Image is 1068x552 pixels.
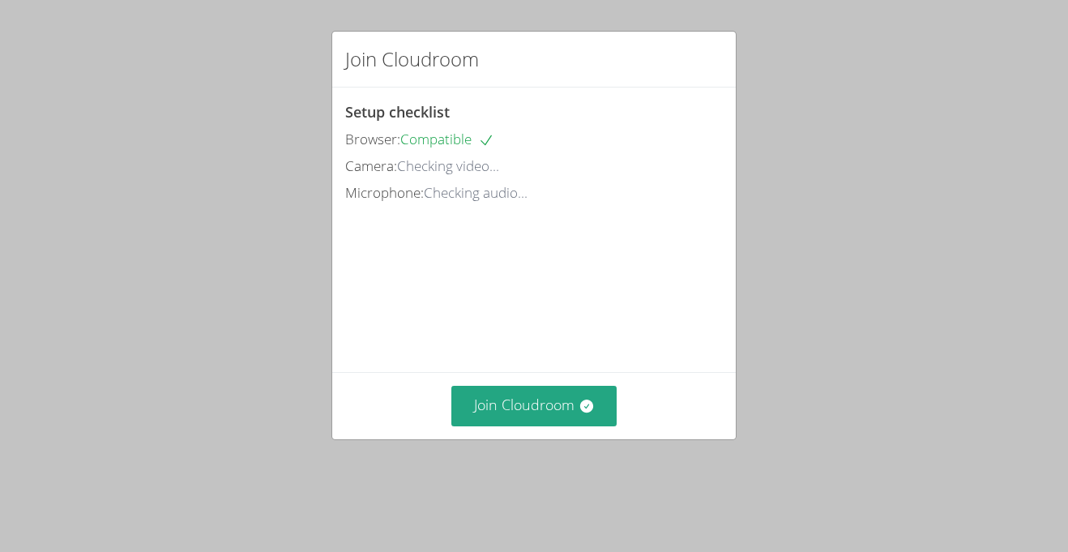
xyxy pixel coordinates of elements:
[424,183,528,202] span: Checking audio...
[345,102,450,122] span: Setup checklist
[451,386,617,426] button: Join Cloudroom
[345,156,397,175] span: Camera:
[345,45,479,74] h2: Join Cloudroom
[345,183,424,202] span: Microphone:
[400,130,494,148] span: Compatible
[397,156,499,175] span: Checking video...
[345,130,400,148] span: Browser:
